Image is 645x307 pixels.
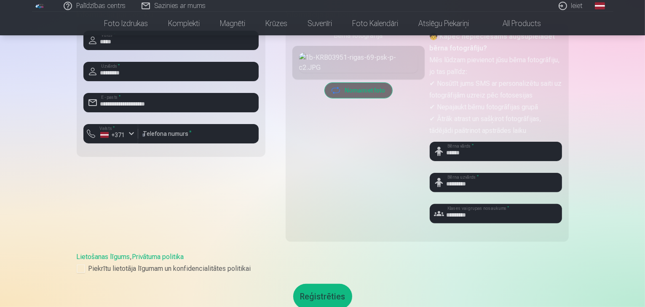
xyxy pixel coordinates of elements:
[325,83,392,98] button: Nomainiet foto
[132,253,184,261] a: Privātuma politika
[100,131,126,139] div: +371
[297,12,342,35] a: Suvenīri
[83,124,138,143] button: Valsts*+371
[479,12,551,35] a: All products
[292,31,425,41] div: Bērna fotogrāfija
[255,12,297,35] a: Krūzes
[210,12,255,35] a: Magnēti
[408,12,479,35] a: Atslēgu piekariņi
[77,264,569,274] label: Piekrītu lietotāja līgumam un konfidencialitātes politikai
[299,53,418,73] img: 1b-KRB03951-rigas-69-psk-p-c2.JPG
[77,253,130,261] a: Lietošanas līgums
[97,125,118,132] label: Valsts
[430,54,562,78] p: Mēs lūdzam pievienot jūsu bērna fotogrāfiju, jo tas palīdz:
[430,113,562,137] p: ✔ Ātrāk atrast un sašķirot fotogrāfijas, tādējādi paātrinot apstrādes laiku
[342,12,408,35] a: Foto kalendāri
[77,252,569,274] div: ,
[94,12,158,35] a: Foto izdrukas
[158,12,210,35] a: Komplekti
[430,78,562,101] p: ✔ Nosūtīt jums SMS ar personalizētu saiti uz fotogrāfijām uzreiz pēc fotosesijas
[430,101,562,113] p: ✔ Nepajaukt bērnu fotogrāfijas grupā
[35,3,45,8] img: /fa1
